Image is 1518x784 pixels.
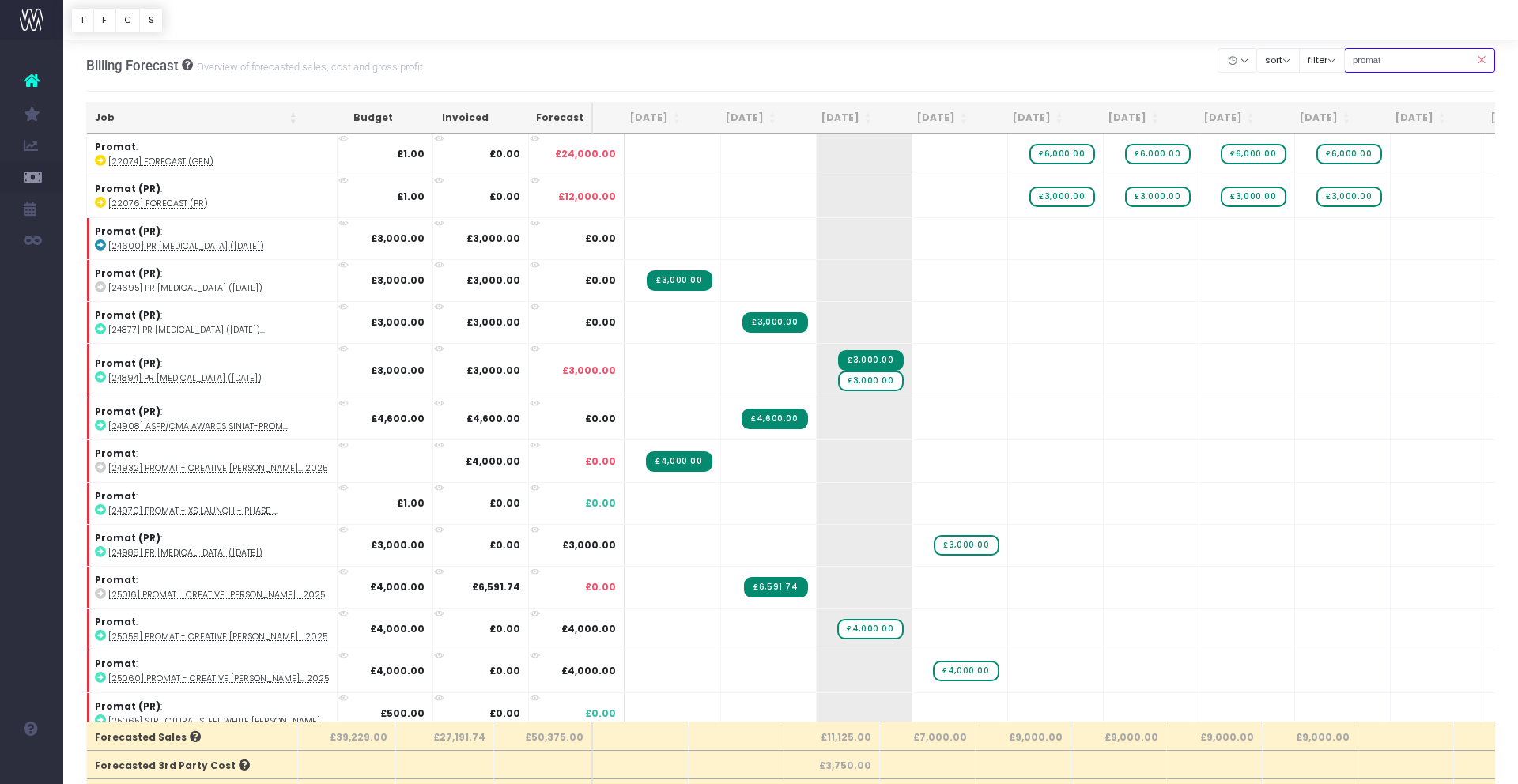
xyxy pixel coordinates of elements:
[466,454,520,468] strong: £4,000.00
[401,103,497,134] th: Invoiced
[585,707,616,721] span: £0.00
[1316,144,1381,164] span: wayahead Sales Forecast Item
[87,301,338,343] td: :
[784,750,880,778] th: £3,750.00
[1299,48,1345,73] button: filter
[108,372,262,384] abbr: [24894] PR Retainer (October '25)
[87,566,338,608] td: :
[489,190,520,203] strong: £0.00
[838,371,903,391] span: wayahead Sales Forecast Item
[466,315,520,329] strong: £3,000.00
[397,147,425,160] strong: £1.00
[95,447,136,460] strong: Promat
[371,412,425,425] strong: £4,600.00
[1344,48,1496,73] input: Search...
[95,489,136,503] strong: Promat
[466,364,520,377] strong: £3,000.00
[108,589,325,601] abbr: [25016] Promat - Creative Retainer - September 2025
[647,270,712,291] span: Streamtime Invoice: ST6985 – [24695] PR Retainer (August '25)
[744,577,807,597] span: Streamtime Invoice: ST7099 – Promat - Creative Retainer - September 2025
[838,350,903,371] span: Streamtime Invoice: ST7120 – [24894] PR Retainer (October '25)
[108,156,213,168] abbr: [22074] Forecast (GEN)
[472,580,520,594] strong: £6,591.74
[95,615,136,628] strong: Promat
[489,622,520,635] strong: £0.00
[87,175,338,217] td: :
[370,664,425,677] strong: £4,000.00
[585,454,616,469] span: £0.00
[87,692,338,734] td: :
[585,273,616,288] span: £0.00
[1167,103,1263,134] th: Feb 26: activate to sort column ascending
[370,622,425,635] strong: £4,000.00
[397,496,425,510] strong: £1.00
[95,730,201,744] span: Forecasted Sales
[87,482,338,524] td: :
[466,232,520,245] strong: £3,000.00
[95,405,160,418] strong: Promat (PR)
[87,343,338,398] td: :
[93,8,116,32] button: F
[976,722,1071,750] th: £9,000.00
[371,364,425,377] strong: £3,000.00
[593,103,689,134] th: Aug 25: activate to sort column ascending
[95,182,160,195] strong: Promat (PR)
[87,134,338,175] td: :
[1256,48,1300,73] button: sort
[87,103,305,134] th: Job: activate to sort column ascending
[562,538,616,552] span: £3,000.00
[298,722,396,750] th: £39,229.00
[562,364,616,378] span: £3,000.00
[371,315,425,329] strong: £3,000.00
[108,462,327,474] abbr: [24932] Promat - Creative Retainer - August 2025
[108,420,288,432] abbr: [24908] ASFP/CMA Awards Siniat-Promat
[561,664,616,678] span: £4,000.00
[87,608,338,650] td: :
[95,657,136,670] strong: Promat
[585,315,616,330] span: £0.00
[71,8,163,32] div: Vertical button group
[489,538,520,552] strong: £0.00
[108,547,262,559] abbr: [24988] PR Retainer (November'25)
[489,147,520,160] strong: £0.00
[108,505,278,517] abbr: [24970] Promat - XS Launch - Phase 2
[108,198,208,209] abbr: [22076] Forecast (PR)
[976,103,1071,134] th: Dec 25: activate to sort column ascending
[934,535,999,556] span: wayahead Sales Forecast Item
[466,273,520,287] strong: £3,000.00
[1125,187,1190,207] span: wayahead Sales Forecast Item
[371,273,425,287] strong: £3,000.00
[95,356,160,370] strong: Promat (PR)
[933,661,999,681] span: wayahead Sales Forecast Item
[108,324,265,336] abbr: [24877] PR Retainer (September '25)
[108,715,325,727] abbr: [25065] Structural steel white paper
[95,140,136,153] strong: Promat
[371,538,425,552] strong: £3,000.00
[95,224,160,238] strong: Promat (PR)
[370,580,425,594] strong: £4,000.00
[87,524,338,566] td: :
[87,750,298,778] th: Forecasted 3rd Party Cost
[689,103,784,134] th: Sep 25: activate to sort column ascending
[1263,722,1358,750] th: £9,000.00
[305,103,401,134] th: Budget
[397,190,425,203] strong: £1.00
[1029,144,1094,164] span: wayahead Sales Forecast Item
[115,8,141,32] button: C
[585,496,616,511] span: £0.00
[1316,187,1381,207] span: wayahead Sales Forecast Item
[466,412,520,425] strong: £4,600.00
[742,312,807,333] span: Streamtime Invoice: ST7056 – [24877] PR Retainer (September '25)
[784,722,880,750] th: £11,125.00
[497,103,593,134] th: Forecast
[1263,103,1358,134] th: Mar 26: activate to sort column ascending
[880,103,976,134] th: Nov 25: activate to sort column ascending
[585,412,616,426] span: £0.00
[880,722,976,750] th: £7,000.00
[108,631,327,643] abbr: [25059] Promat - Creative Retainer Fee - October 2025
[95,266,160,280] strong: Promat (PR)
[1358,103,1454,134] th: Apr 26: activate to sort column ascending
[139,8,163,32] button: S
[87,398,338,439] td: :
[71,8,94,32] button: T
